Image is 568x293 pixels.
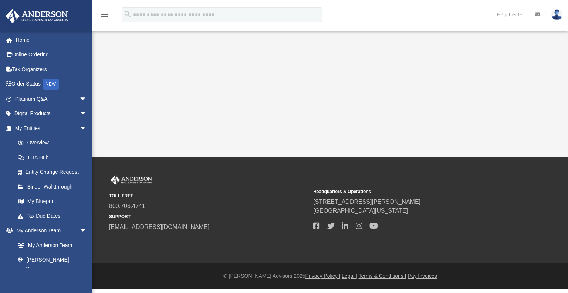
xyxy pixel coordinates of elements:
a: Digital Productsarrow_drop_down [5,106,98,121]
small: Headquarters & Operations [313,188,512,195]
a: Entity Change Request [10,165,98,180]
a: 800.706.4741 [109,203,145,209]
div: NEW [43,79,59,90]
a: Home [5,33,98,47]
img: User Pic [551,9,562,20]
a: [GEOGRAPHIC_DATA][US_STATE] [313,207,408,214]
span: arrow_drop_down [80,91,94,107]
span: arrow_drop_down [80,223,94,239]
small: TOLL FREE [109,193,308,199]
i: menu [100,10,109,19]
a: Terms & Conditions | [359,273,406,279]
a: Platinum Q&Aarrow_drop_down [5,91,98,106]
i: search [124,10,132,18]
a: Tax Due Dates [10,209,98,223]
a: Binder Walkthrough [10,179,98,194]
a: CTA Hub [10,150,98,165]
a: Legal | [342,273,357,279]
a: My Entitiesarrow_drop_down [5,121,98,136]
small: SUPPORT [109,213,308,220]
a: Order StatusNEW [5,77,98,92]
a: [EMAIL_ADDRESS][DOMAIN_NAME] [109,224,209,230]
div: © [PERSON_NAME] Advisors 2025 [92,272,568,280]
a: Online Ordering [5,47,98,62]
a: Overview [10,136,98,150]
a: Pay Invoices [408,273,437,279]
a: menu [100,14,109,19]
a: [STREET_ADDRESS][PERSON_NAME] [313,199,420,205]
span: arrow_drop_down [80,121,94,136]
a: My Blueprint [10,194,94,209]
span: arrow_drop_down [80,106,94,121]
a: Tax Organizers [5,62,98,77]
a: My Anderson Teamarrow_drop_down [5,223,94,238]
a: [PERSON_NAME] System [10,253,94,276]
a: Privacy Policy | [305,273,341,279]
img: Anderson Advisors Platinum Portal [3,9,70,23]
a: My Anderson Team [10,238,91,253]
img: Anderson Advisors Platinum Portal [109,175,153,185]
